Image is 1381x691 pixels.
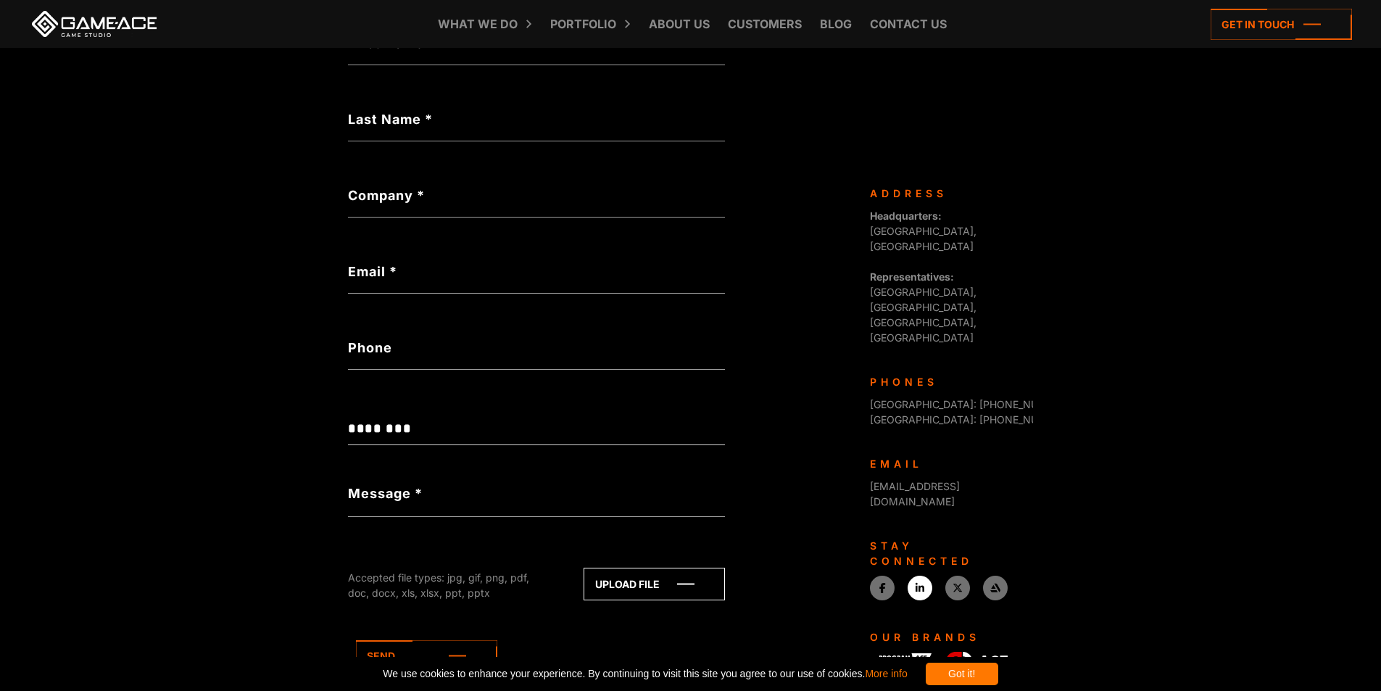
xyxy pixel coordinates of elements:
[926,663,998,685] div: Got it!
[870,538,1022,568] div: Stay connected
[946,652,1008,672] img: 3D-Ace
[348,109,725,129] label: Last Name *
[870,374,1022,389] div: Phones
[870,270,954,283] strong: Representatives:
[870,456,1022,471] div: Email
[870,270,976,344] span: [GEOGRAPHIC_DATA], [GEOGRAPHIC_DATA], [GEOGRAPHIC_DATA], [GEOGRAPHIC_DATA]
[870,186,1022,201] div: Address
[383,663,907,685] span: We use cookies to enhance your experience. By continuing to visit this site you agree to our use ...
[348,484,423,503] label: Message *
[348,186,725,205] label: Company *
[584,568,725,600] a: Upload file
[870,653,932,670] img: Program-Ace
[348,262,725,281] label: Email *
[870,210,976,252] span: [GEOGRAPHIC_DATA], [GEOGRAPHIC_DATA]
[348,570,551,600] div: Accepted file types: jpg, gif, png, pdf, doc, docx, xls, xlsx, ppt, pptx
[870,413,1070,426] span: [GEOGRAPHIC_DATA]: [PHONE_NUMBER]
[1211,9,1352,40] a: Get in touch
[870,398,1070,410] span: [GEOGRAPHIC_DATA]: [PHONE_NUMBER]
[356,640,497,671] a: Send
[870,210,942,222] strong: Headquarters:
[865,668,907,679] a: More info
[870,480,960,508] a: [EMAIL_ADDRESS][DOMAIN_NAME]
[348,338,725,357] label: Phone
[870,629,1022,645] div: Our Brands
